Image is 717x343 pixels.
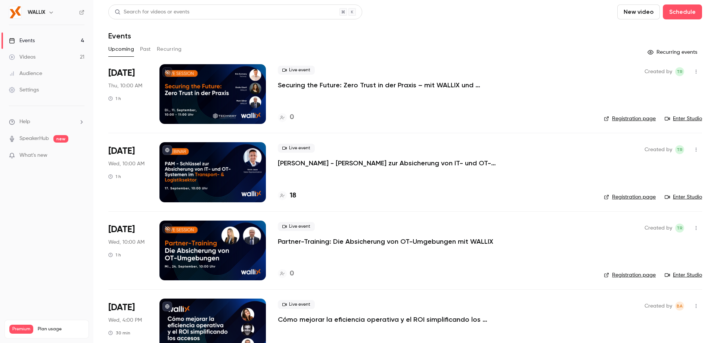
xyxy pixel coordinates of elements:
[278,81,502,90] a: Securing the Future: Zero Trust in der Praxis – mit WALLIX und Techway
[108,31,131,40] h1: Events
[108,67,135,79] span: [DATE]
[644,46,702,58] button: Recurring events
[604,271,656,279] a: Registration page
[278,144,315,153] span: Live event
[645,302,672,311] span: Created by
[53,135,68,143] span: new
[115,8,189,16] div: Search for videos or events
[9,53,35,61] div: Videos
[290,191,296,201] h4: 18
[9,86,39,94] div: Settings
[677,145,683,154] span: TR
[665,193,702,201] a: Enter Studio
[157,43,182,55] button: Recurring
[675,67,684,76] span: Thomas Reinhard
[9,325,33,334] span: Premium
[645,145,672,154] span: Created by
[19,118,30,126] span: Help
[278,237,493,246] a: Partner-Training: Die Absicherung von OT-Umgebungen mit WALLIX
[675,224,684,233] span: Thomas Reinhard
[677,224,683,233] span: TR
[278,66,315,75] span: Live event
[19,152,47,159] span: What's new
[108,64,148,124] div: Sep 11 Thu, 10:00 AM (Europe/Paris)
[278,159,502,168] a: [PERSON_NAME] - [PERSON_NAME] zur Absicherung von IT- und OT-Systemen im Transport- & Logistiksektor
[290,269,294,279] h4: 0
[604,193,656,201] a: Registration page
[278,315,502,324] a: Cómo mejorar la eficiencia operativa y el ROI simplificando los accesos
[108,238,145,246] span: Wed, 10:00 AM
[278,112,294,122] a: 0
[19,135,49,143] a: SpeakerHub
[108,330,130,336] div: 30 min
[665,271,702,279] a: Enter Studio
[108,96,121,102] div: 1 h
[108,145,135,157] span: [DATE]
[617,4,660,19] button: New video
[108,160,145,168] span: Wed, 10:00 AM
[140,43,151,55] button: Past
[9,70,42,77] div: Audience
[663,4,702,19] button: Schedule
[38,326,84,332] span: Plan usage
[675,145,684,154] span: Thomas Reinhard
[108,224,135,236] span: [DATE]
[290,112,294,122] h4: 0
[675,302,684,311] span: Bea Andres
[108,142,148,202] div: Sep 17 Wed, 10:00 AM (Europe/Paris)
[28,9,45,16] h6: WALLIX
[645,67,672,76] span: Created by
[108,252,121,258] div: 1 h
[9,118,84,126] li: help-dropdown-opener
[665,115,702,122] a: Enter Studio
[108,82,142,90] span: Thu, 10:00 AM
[108,317,142,324] span: Wed, 4:00 PM
[278,269,294,279] a: 0
[604,115,656,122] a: Registration page
[677,302,683,311] span: BA
[278,222,315,231] span: Live event
[9,37,35,44] div: Events
[278,191,296,201] a: 18
[677,67,683,76] span: TR
[645,224,672,233] span: Created by
[9,6,21,18] img: WALLIX
[108,43,134,55] button: Upcoming
[278,300,315,309] span: Live event
[108,221,148,280] div: Sep 24 Wed, 10:00 AM (Europe/Paris)
[108,302,135,314] span: [DATE]
[75,152,84,159] iframe: Noticeable Trigger
[108,174,121,180] div: 1 h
